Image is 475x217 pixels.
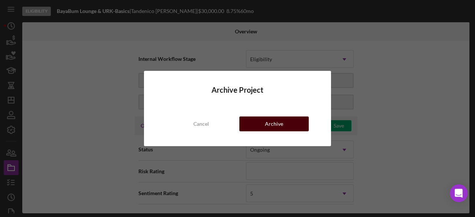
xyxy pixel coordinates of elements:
button: Archive [239,116,309,131]
div: Archive [265,116,283,131]
h4: Archive Project [166,86,309,94]
div: Cancel [193,116,209,131]
div: Open Intercom Messenger [450,184,468,202]
button: Cancel [166,116,236,131]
